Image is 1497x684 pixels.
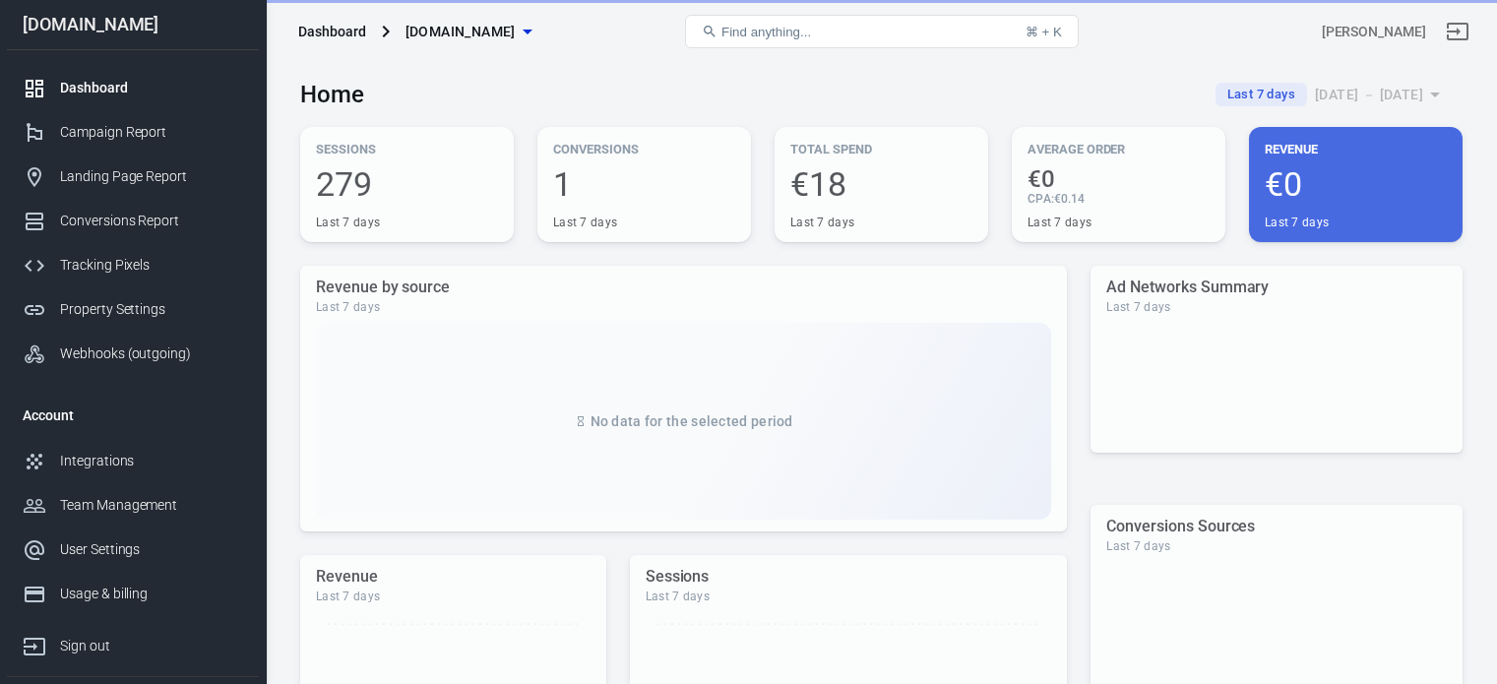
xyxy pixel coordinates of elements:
div: Integrations [60,451,243,471]
a: Usage & billing [7,572,259,616]
a: Property Settings [7,287,259,332]
div: Property Settings [60,299,243,320]
div: Team Management [60,495,243,516]
a: Dashboard [7,66,259,110]
div: User Settings [60,539,243,560]
button: Find anything...⌘ + K [685,15,1079,48]
div: Tracking Pixels [60,255,243,276]
div: Usage & billing [60,584,243,604]
div: Landing Page Report [60,166,243,187]
div: Campaign Report [60,122,243,143]
li: Account [7,392,259,439]
div: Sign out [60,636,243,656]
div: Webhooks (outgoing) [60,343,243,364]
span: Find anything... [721,25,811,39]
div: Conversions Report [60,211,243,231]
button: [DOMAIN_NAME] [398,14,539,50]
h3: Home [300,81,364,108]
div: [DOMAIN_NAME] [7,16,259,33]
a: Campaign Report [7,110,259,155]
div: ⌘ + K [1026,25,1062,39]
a: Conversions Report [7,199,259,243]
div: Dashboard [298,22,366,41]
a: Sign out [1434,8,1481,55]
a: Tracking Pixels [7,243,259,287]
a: User Settings [7,528,259,572]
a: Team Management [7,483,259,528]
a: Sign out [7,616,259,668]
div: Dashboard [60,78,243,98]
a: Webhooks (outgoing) [7,332,259,376]
div: Account id: TDMpudQw [1322,22,1426,42]
a: Integrations [7,439,259,483]
span: velvee.net [405,20,516,44]
a: Landing Page Report [7,155,259,199]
